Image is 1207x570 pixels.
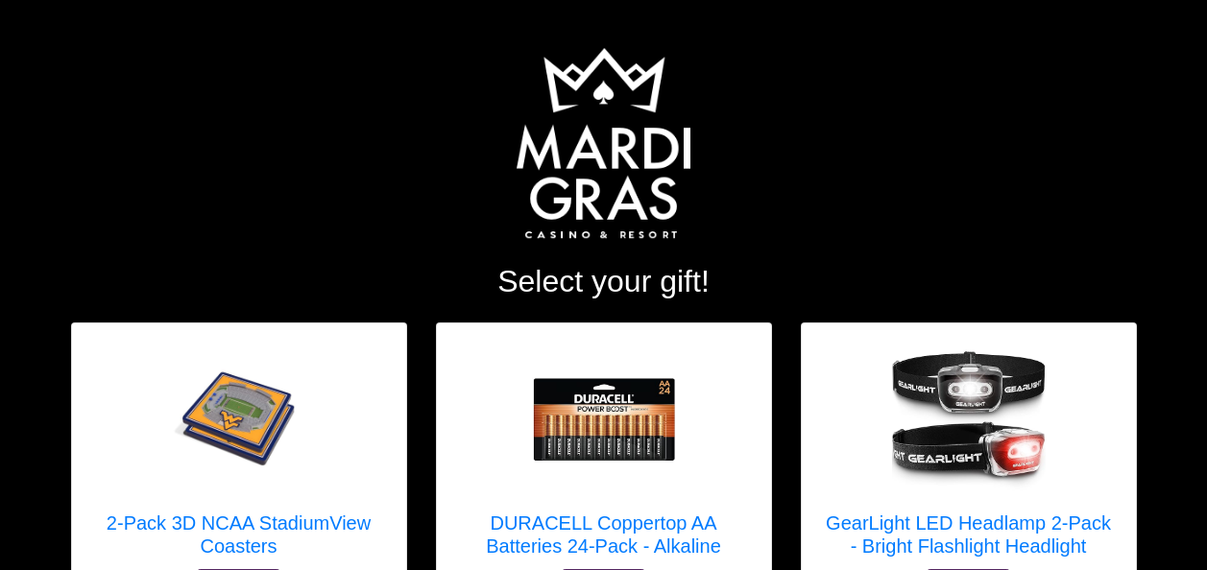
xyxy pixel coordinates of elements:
img: DURACELL Coppertop AA Batteries 24-Pack - Alkaline [527,343,681,496]
h5: DURACELL Coppertop AA Batteries 24-Pack - Alkaline [456,511,752,558]
img: GearLight LED Headlamp 2-Pack - Bright Flashlight Headlight [892,343,1046,496]
a: 2-Pack 3D NCAA StadiumView Coasters 2-Pack 3D NCAA StadiumView Coasters [91,343,387,569]
h5: GearLight LED Headlamp 2-Pack - Bright Flashlight Headlight [821,511,1117,558]
a: GearLight LED Headlamp 2-Pack - Bright Flashlight Headlight GearLight LED Headlamp 2-Pack - Brigh... [821,343,1117,569]
img: Logo [517,48,690,240]
h2: Select your gift! [71,263,1137,299]
h5: 2-Pack 3D NCAA StadiumView Coasters [91,511,387,558]
a: DURACELL Coppertop AA Batteries 24-Pack - Alkaline DURACELL Coppertop AA Batteries 24-Pack - Alka... [456,343,752,569]
img: 2-Pack 3D NCAA StadiumView Coasters [162,366,316,475]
